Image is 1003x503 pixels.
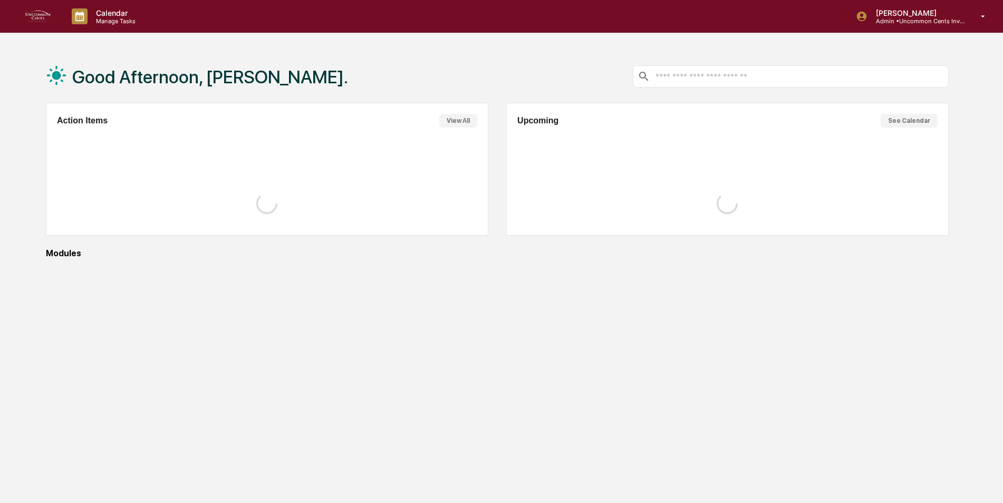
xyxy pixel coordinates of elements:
p: [PERSON_NAME] [867,8,966,17]
button: View All [439,114,477,128]
h2: Action Items [57,116,108,125]
h2: Upcoming [517,116,558,125]
img: logo [25,10,51,23]
div: Modules [46,248,949,258]
h1: Good Afternoon, [PERSON_NAME]. [72,66,348,88]
p: Manage Tasks [88,17,141,25]
button: See Calendar [881,114,938,128]
p: Admin • Uncommon Cents Investing [867,17,966,25]
p: Calendar [88,8,141,17]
